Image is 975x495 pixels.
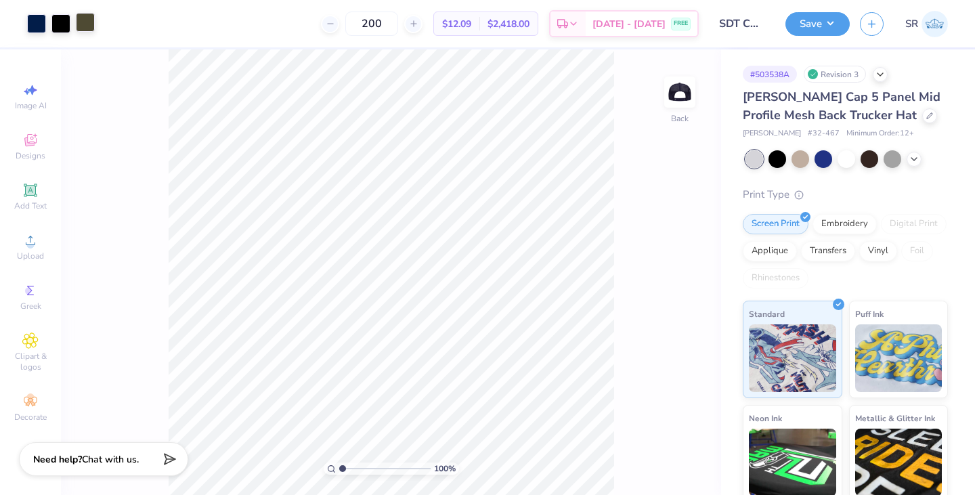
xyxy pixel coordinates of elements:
div: Transfers [801,241,855,261]
span: SR [905,16,918,32]
span: Minimum Order: 12 + [846,128,914,139]
span: Clipart & logos [7,351,54,372]
span: Image AI [15,100,47,111]
a: SR [905,11,948,37]
div: # 503538A [743,66,797,83]
span: [PERSON_NAME] [743,128,801,139]
div: Applique [743,241,797,261]
img: Puff Ink [855,324,942,392]
div: Back [671,112,689,125]
span: Metallic & Glitter Ink [855,411,935,425]
img: Standard [749,324,836,392]
span: Neon Ink [749,411,782,425]
span: Puff Ink [855,307,884,321]
div: Foil [901,241,933,261]
strong: Need help? [33,453,82,466]
img: Sydney Rosenberg [922,11,948,37]
span: Greek [20,301,41,311]
span: $12.09 [442,17,471,31]
span: 100 % [434,462,456,475]
div: Embroidery [812,214,877,234]
span: Add Text [14,200,47,211]
span: [PERSON_NAME] Cap 5 Panel Mid Profile Mesh Back Trucker Hat [743,89,940,123]
div: Vinyl [859,241,897,261]
span: $2,418.00 [487,17,529,31]
img: Back [666,79,693,106]
span: Standard [749,307,785,321]
div: Screen Print [743,214,808,234]
span: Upload [17,251,44,261]
span: # 32-467 [808,128,840,139]
span: [DATE] - [DATE] [592,17,666,31]
span: Decorate [14,412,47,423]
input: Untitled Design [709,10,775,37]
span: FREE [674,19,688,28]
div: Revision 3 [804,66,866,83]
div: Rhinestones [743,268,808,288]
span: Chat with us. [82,453,139,466]
span: Designs [16,150,45,161]
button: Save [785,12,850,36]
div: Print Type [743,187,948,202]
div: Digital Print [881,214,947,234]
input: – – [345,12,398,36]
